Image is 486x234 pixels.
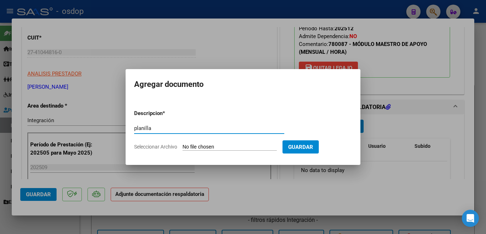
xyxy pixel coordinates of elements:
h2: Agregar documento [134,78,352,91]
button: Guardar [282,140,319,154]
p: Descripcion [134,109,200,118]
span: Seleccionar Archivo [134,144,177,150]
span: Guardar [288,144,313,150]
div: Open Intercom Messenger [462,210,479,227]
